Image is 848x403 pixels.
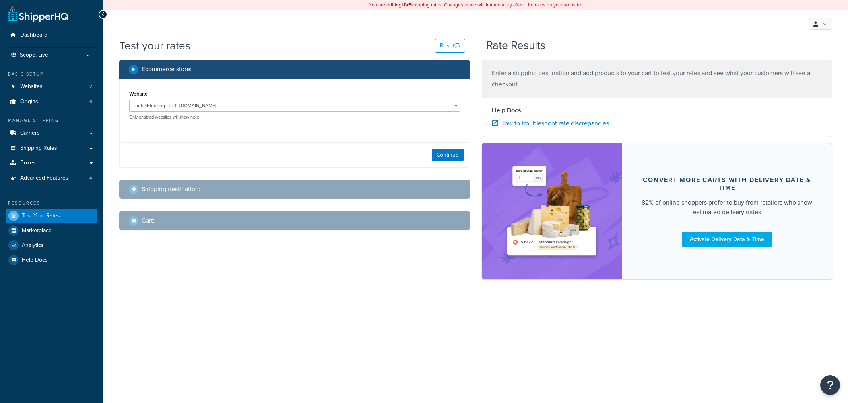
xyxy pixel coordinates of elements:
[20,130,40,137] span: Carriers
[492,119,609,128] a: How to troubleshoot rate discrepancies
[682,232,772,247] a: Activate Delivery Date & Time
[20,83,43,90] span: Websites
[142,217,155,224] h2: Cart :
[20,175,68,182] span: Advanced Features
[20,160,36,166] span: Boxes
[6,253,97,267] a: Help Docs
[502,155,602,267] img: feature-image-ddt-36eae7f7280da8017bfb280eaccd9c446f90b1fe08728e4019434db127062ab4.png
[6,126,97,141] a: Carriers
[142,186,200,193] h2: Shipping destination :
[6,94,97,109] a: Origins6
[6,238,97,252] a: Analytics
[6,117,97,124] div: Manage Shipping
[6,28,97,43] a: Dashboard
[6,209,97,223] a: Test Your Rates
[22,213,60,219] span: Test Your Rates
[129,91,147,97] label: Website
[641,198,813,217] div: 82% of online shoppers prefer to buy from retailers who show estimated delivery dates
[6,79,97,94] li: Websites
[492,68,823,90] p: Enter a shipping destination and add products to your cart to test your rates and see what your c...
[492,106,823,115] h4: Help Docs
[6,156,97,170] a: Boxes
[6,79,97,94] a: Websites2
[22,257,48,264] span: Help Docs
[435,39,465,53] button: Reset
[20,98,38,105] span: Origins
[6,200,97,207] div: Resources
[820,375,840,395] button: Open Resource Center
[6,71,97,78] div: Basic Setup
[89,83,92,90] span: 2
[22,227,52,234] span: Marketplace
[20,145,57,152] span: Shipping Rules
[129,114,460,120] p: Only enabled websites will show here
[486,39,545,52] h2: Rate Results
[641,176,813,192] div: Convert more carts with delivery date & time
[6,171,97,186] a: Advanced Features4
[20,52,48,59] span: Scope: Live
[402,1,411,8] b: LIVE
[432,149,464,161] button: Continue
[142,66,192,73] h2: Ecommerce store :
[6,94,97,109] li: Origins
[20,32,47,39] span: Dashboard
[119,38,190,53] h1: Test your rates
[22,242,44,249] span: Analytics
[6,223,97,238] a: Marketplace
[89,98,92,105] span: 6
[89,175,92,182] span: 4
[6,141,97,156] a: Shipping Rules
[6,171,97,186] li: Advanced Features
